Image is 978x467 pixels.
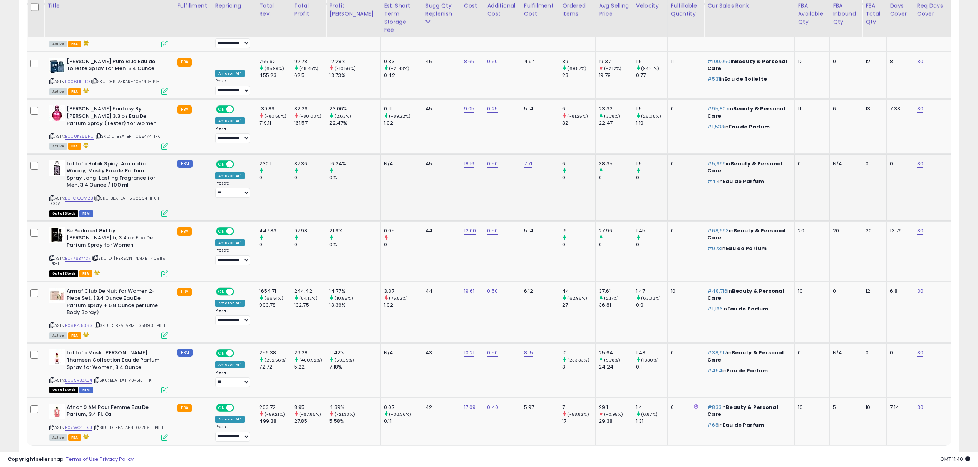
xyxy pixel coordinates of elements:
i: hazardous material [81,332,89,337]
span: FBA [68,143,81,150]
span: | SKU: D-BEA-KAR-405449-1PK-1 [91,78,161,85]
div: 0.77 [636,72,667,79]
a: 19.61 [464,287,475,295]
div: Days Cover [890,2,910,18]
b: Be Seduced Girl by [PERSON_NAME].b, 3.4 oz Eau De Parfum Spray for Women [67,227,160,251]
span: #48,716 [707,287,727,295]
div: FBA Available Qty [798,2,826,26]
div: 0.9 [636,302,667,309]
div: 20 [866,227,881,234]
span: #68,693 [707,227,729,234]
small: FBA [177,58,191,67]
span: ON [217,288,226,295]
div: Est. Short Term Storage Fee [384,2,419,34]
div: 5.14 [524,227,553,234]
small: (-21.43%) [389,65,409,72]
div: 44 [425,227,455,234]
div: 13.73% [329,72,380,79]
div: 719.11 [259,120,290,127]
div: ASIN: [49,105,168,148]
div: 44 [425,288,455,295]
a: 8.15 [524,349,533,357]
small: (10.55%) [335,295,353,301]
div: Velocity [636,2,664,10]
div: Amazon AI * [215,361,245,368]
small: FBA [177,227,191,236]
p: in [707,58,789,72]
div: 14.77% [329,288,380,295]
div: 1.19 [636,120,667,127]
span: ON [217,228,226,235]
small: (5.78%) [604,357,620,363]
div: 19.79 [599,72,632,79]
small: (2.63%) [335,113,352,119]
a: 0.50 [487,58,498,65]
a: 9.05 [464,105,475,113]
div: 0 [798,349,824,356]
b: Lattafa Habik Spicy, Aromatic, Woody, Musky Eau de Parfum Spray Long-Lasting Fragrance for Men, 3... [67,160,160,191]
span: Beauty & Personal Care [707,105,785,119]
span: OFF [233,350,245,357]
span: Beauty & Personal Care [707,160,782,174]
div: Cur Sales Rank [707,2,791,10]
div: 45 [425,58,455,65]
a: 30 [917,105,923,113]
div: 12 [866,58,881,65]
span: #973 [707,245,721,252]
div: 0 [890,349,908,356]
small: (59.05%) [335,357,354,363]
span: All listings currently available for purchase on Amazon [49,41,67,47]
div: Fulfillable Quantity [671,2,701,18]
div: 10 [671,288,698,295]
div: 19.37 [599,58,632,65]
img: 41C7Nxzb0UL._SL40_.jpg [49,58,65,73]
small: (26.05%) [641,113,661,119]
div: N/A [384,349,416,356]
span: #1,166 [707,305,723,312]
div: 32.26 [294,105,326,112]
div: 10 [562,349,595,356]
div: 6 [833,105,856,112]
div: Ordered Items [562,2,592,18]
span: ON [217,161,226,167]
div: 0 [294,174,326,181]
small: (-89.22%) [389,113,410,119]
div: 1.02 [384,120,422,127]
div: Fulfillment Cost [524,2,556,18]
div: 36.81 [599,302,632,309]
div: 256.38 [259,349,290,356]
span: ON [217,106,226,113]
i: hazardous material [81,40,89,46]
div: FBA Total Qty [866,2,883,26]
div: 244.42 [294,288,326,295]
div: 16.24% [329,160,380,167]
span: OFF [233,228,245,235]
img: 41sQdagYyPL._SL40_.jpg [49,160,65,176]
div: Profit [PERSON_NAME] [329,2,377,18]
small: (460.92%) [299,357,322,363]
div: 22.47 [599,120,632,127]
div: 0 [259,174,290,181]
a: B09SVB3X54 [65,377,92,384]
p: in [707,288,789,302]
img: 41ToRDCq5XS._SL40_.jpg [49,288,65,303]
div: 0 [890,160,908,167]
p: in [707,105,789,119]
b: [PERSON_NAME] Pure Blue Eau de Toilette Spray for Men, 3.4 Ounce [67,58,160,74]
div: 13.79 [890,227,908,234]
small: (69.57%) [567,65,586,72]
div: 1.45 [636,227,667,234]
div: Preset: [215,308,250,325]
small: (84.12%) [299,295,317,301]
div: 0.11 [384,105,422,112]
span: Eau de Parfum [723,178,764,185]
div: 37.36 [294,160,326,167]
span: ON [217,350,226,357]
div: 29.28 [294,349,326,356]
div: 0 [562,174,595,181]
div: 6 [562,105,595,112]
b: [PERSON_NAME] Fantasy By [PERSON_NAME] 3.3 oz Eau De Parfum Spray (Tester) for Women [67,105,160,129]
div: ASIN: [49,288,168,338]
div: Fulfillment [177,2,208,10]
div: Amazon AI * [215,300,245,307]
